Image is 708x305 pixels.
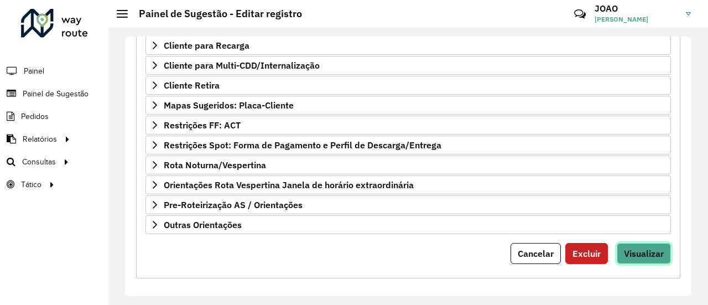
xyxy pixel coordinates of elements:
[164,141,441,149] span: Restrições Spot: Forma de Pagamento e Perfil de Descarga/Entrega
[595,14,678,24] span: [PERSON_NAME]
[23,133,57,145] span: Relatórios
[164,41,249,50] span: Cliente para Recarga
[164,61,320,70] span: Cliente para Multi-CDD/Internalização
[145,195,671,214] a: Pre-Roteirização AS / Orientações
[24,65,44,77] span: Painel
[128,8,302,20] h2: Painel de Sugestão - Editar registro
[145,36,671,55] a: Cliente para Recarga
[145,156,671,174] a: Rota Noturna/Vespertina
[145,76,671,95] a: Cliente Retira
[595,3,678,14] h3: JOAO
[145,136,671,154] a: Restrições Spot: Forma de Pagamento e Perfil de Descarga/Entrega
[145,215,671,234] a: Outras Orientações
[164,220,242,229] span: Outras Orientações
[572,248,601,259] span: Excluir
[518,248,554,259] span: Cancelar
[568,2,592,26] a: Contato Rápido
[164,200,303,209] span: Pre-Roteirização AS / Orientações
[624,248,664,259] span: Visualizar
[164,161,266,169] span: Rota Noturna/Vespertina
[145,56,671,75] a: Cliente para Multi-CDD/Internalização
[21,111,49,122] span: Pedidos
[145,175,671,194] a: Orientações Rota Vespertina Janela de horário extraordinária
[22,156,56,168] span: Consultas
[145,116,671,135] a: Restrições FF: ACT
[145,96,671,115] a: Mapas Sugeridos: Placa-Cliente
[565,243,608,264] button: Excluir
[617,243,671,264] button: Visualizar
[164,81,220,90] span: Cliente Retira
[21,179,41,190] span: Tático
[23,88,88,100] span: Painel de Sugestão
[164,101,294,110] span: Mapas Sugeridos: Placa-Cliente
[511,243,561,264] button: Cancelar
[164,180,414,189] span: Orientações Rota Vespertina Janela de horário extraordinária
[164,121,241,130] span: Restrições FF: ACT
